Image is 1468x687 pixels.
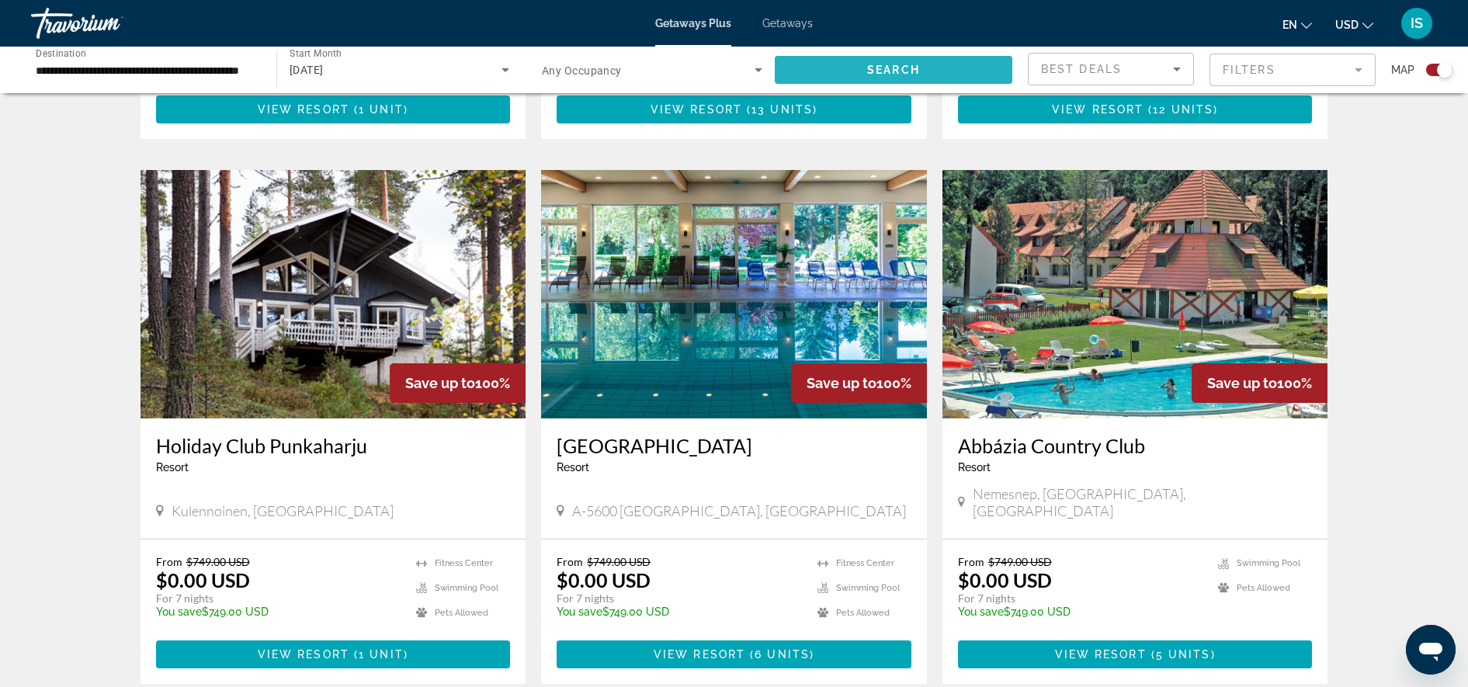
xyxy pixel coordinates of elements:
span: View Resort [258,648,349,661]
span: Any Occupancy [542,64,622,77]
span: 13 units [751,103,813,116]
span: Map [1391,59,1414,81]
span: ( ) [1144,103,1218,116]
span: View Resort [1055,648,1147,661]
span: From [958,555,984,568]
button: View Resort(1 unit) [156,95,511,123]
span: View Resort [651,103,742,116]
span: Swimming Pool [435,583,498,593]
p: $749.00 USD [958,605,1203,618]
span: en [1282,19,1297,31]
span: ( ) [349,648,408,661]
span: A-5600 [GEOGRAPHIC_DATA], [GEOGRAPHIC_DATA] [572,502,906,519]
span: $749.00 USD [988,555,1052,568]
span: View Resort [654,648,745,661]
span: 6 units [755,648,810,661]
span: Pets Allowed [1237,583,1290,593]
img: 2233E01X.jpg [141,170,526,418]
span: You save [156,605,202,618]
a: Travorium [31,3,186,43]
span: View Resort [258,103,349,116]
p: $749.00 USD [557,605,802,618]
span: Destination [36,47,86,58]
button: View Resort(6 units) [557,640,911,668]
span: Fitness Center [836,558,894,568]
button: View Resort(13 units) [557,95,911,123]
mat-select: Sort by [1041,60,1181,78]
span: Best Deals [1041,63,1122,75]
span: Kulennoinen, [GEOGRAPHIC_DATA] [172,502,394,519]
span: Pets Allowed [435,608,488,618]
span: Start Month [290,48,342,59]
span: ( ) [349,103,408,116]
a: Abbázia Country Club [958,434,1313,457]
span: USD [1335,19,1359,31]
p: $0.00 USD [557,568,651,592]
div: 100% [791,363,927,403]
button: Change currency [1335,13,1373,36]
a: Getaways [762,17,813,29]
span: You save [958,605,1004,618]
span: Save up to [1207,375,1277,391]
button: User Menu [1397,7,1437,40]
span: Resort [156,461,189,474]
span: Pets Allowed [836,608,890,618]
span: ( ) [745,648,814,661]
span: $749.00 USD [587,555,651,568]
p: $749.00 USD [156,605,401,618]
span: From [557,555,583,568]
p: For 7 nights [156,592,401,605]
button: View Resort(1 unit) [156,640,511,668]
p: $0.00 USD [156,568,250,592]
span: View Resort [1052,103,1144,116]
p: For 7 nights [557,592,802,605]
img: 5328E01X.jpg [942,170,1328,418]
span: Search [867,64,920,76]
span: Nemesnep, [GEOGRAPHIC_DATA], [GEOGRAPHIC_DATA] [973,485,1312,519]
a: [GEOGRAPHIC_DATA] [557,434,911,457]
span: Resort [557,461,589,474]
span: ( ) [742,103,817,116]
span: Swimming Pool [836,583,900,593]
a: Getaways Plus [655,17,731,29]
a: Holiday Club Punkaharju [156,434,511,457]
button: Filter [1209,53,1376,87]
span: Resort [958,461,991,474]
button: Change language [1282,13,1312,36]
span: [DATE] [290,64,324,76]
span: 5 units [1156,648,1211,661]
span: Save up to [405,375,475,391]
span: Save up to [807,375,876,391]
img: C922O01X.jpg [541,170,927,418]
span: 1 unit [359,648,404,661]
p: For 7 nights [958,592,1203,605]
span: You save [557,605,602,618]
button: View Resort(12 units) [958,95,1313,123]
span: 1 unit [359,103,404,116]
span: Fitness Center [435,558,493,568]
button: View Resort(5 units) [958,640,1313,668]
span: ( ) [1147,648,1216,661]
iframe: Button to launch messaging window [1406,625,1456,675]
button: Search [775,56,1012,84]
span: 12 units [1153,103,1213,116]
span: From [156,555,182,568]
span: Swimming Pool [1237,558,1300,568]
p: $0.00 USD [958,568,1052,592]
span: IS [1411,16,1423,31]
div: 100% [1192,363,1327,403]
div: 100% [390,363,526,403]
span: $749.00 USD [186,555,250,568]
